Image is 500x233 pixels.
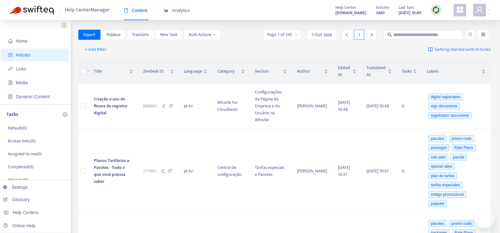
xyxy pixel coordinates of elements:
span: Bulk Actions [189,31,216,38]
span: [DATE] 10:37 [366,167,389,175]
p: Assigned to me ( 0 ) [8,151,42,157]
div: 1 [354,30,364,40]
td: Central de configuração [212,129,250,214]
span: pacotes [428,220,447,227]
th: Category [212,59,250,84]
span: Analytics [164,8,190,13]
span: Media [16,80,28,85]
span: Help Center Manager [65,4,110,16]
td: [PERSON_NAME] [292,84,333,129]
span: tarifas especiales [428,182,463,188]
span: Tasks [402,68,412,75]
span: pacote [450,154,467,161]
th: Language [179,59,212,84]
button: unordered-list [465,30,475,40]
span: plus-circle [63,112,67,117]
span: [DATE] 10:48 [338,99,350,113]
span: Section [255,68,282,75]
td: 0 [397,84,422,129]
span: promo code [449,220,474,227]
span: Category [217,68,240,75]
span: Export [83,31,95,38]
span: packages [428,144,449,151]
button: Export [78,30,100,40]
span: rate plan [428,154,448,161]
span: 217997 ... [143,168,158,175]
td: Whistle for Cloudbeds [212,84,250,129]
th: Labels [422,59,491,84]
span: Dynamic Content [16,94,50,99]
span: unordered-list [468,32,472,37]
span: user [476,6,483,14]
td: pt-br [179,129,212,214]
span: book [124,8,128,13]
p: Completed ( 0 ) [8,164,33,170]
span: registration documents [428,112,472,119]
td: Tarifas especiais e Pacotes [250,129,292,214]
img: Swifteq [9,6,54,15]
th: Translated At [361,59,397,84]
span: left [345,33,349,37]
span: pacotes [428,135,447,142]
a: Glossary [3,197,30,202]
img: sync.dc5367851b00ba804db3.png [432,6,440,14]
button: Bulk Actionsdown [184,30,221,40]
span: 1 - 15 of 3669 [311,32,332,38]
td: 0 [397,129,422,214]
th: Section [250,59,292,84]
span: sign documents [428,103,460,110]
span: digital registration [428,93,463,100]
th: Edited At [333,59,361,84]
span: Content [124,8,148,13]
td: pt-br [179,84,212,129]
strong: [DATE] 10:49 [399,9,421,16]
span: Last Sync [399,4,415,11]
span: Author [297,68,323,75]
a: Online Help [3,223,35,228]
span: Rate Plans [452,144,476,151]
span: código promocional [428,191,466,198]
span: home [8,39,13,43]
p: Tasks [6,111,18,118]
span: Language [184,68,202,75]
span: Help Centers [13,210,39,215]
iframe: Button to launch messaging window [475,208,495,228]
p: Broken links ( 0 ) [8,138,35,144]
span: Articles [376,4,389,11]
p: Default ( 0 ) [8,125,27,131]
span: + Add filter [85,46,106,53]
span: Getting started with Articles [435,46,491,53]
span: Translate [132,31,149,38]
span: [DATE] 10:48 [366,102,389,110]
span: Articles [16,52,30,57]
p: All tasks ( 0 ) [8,176,28,183]
button: + Add filter [80,45,111,55]
span: Home [16,39,27,44]
img: image-link [428,47,433,52]
span: account-book [8,53,13,57]
span: promo code [449,135,474,142]
td: Configurações da Página da Empresa e do Usuário no Whistle [250,84,292,129]
th: Author [292,59,333,84]
span: Criação e uso de fluxos de registro digital [94,95,127,116]
span: down [213,33,216,36]
td: [PERSON_NAME] [292,129,333,214]
span: file-image [8,81,13,85]
span: search [388,33,392,37]
span: Translated At [366,64,387,78]
button: New Task [155,30,183,40]
a: [DOMAIN_NAME] [335,9,366,16]
span: right [370,33,374,37]
span: Labels [427,68,480,75]
a: Getting started with Articles [428,45,491,55]
th: Title [89,59,138,84]
span: Zendesk ID [143,68,169,75]
span: Edited At [338,64,351,78]
span: paquete [428,200,447,207]
a: Settings [3,185,28,190]
span: down [87,69,91,73]
span: plan de tarifas [428,172,457,179]
span: [DATE] 10:37 [338,164,350,178]
button: Replace [101,30,126,40]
